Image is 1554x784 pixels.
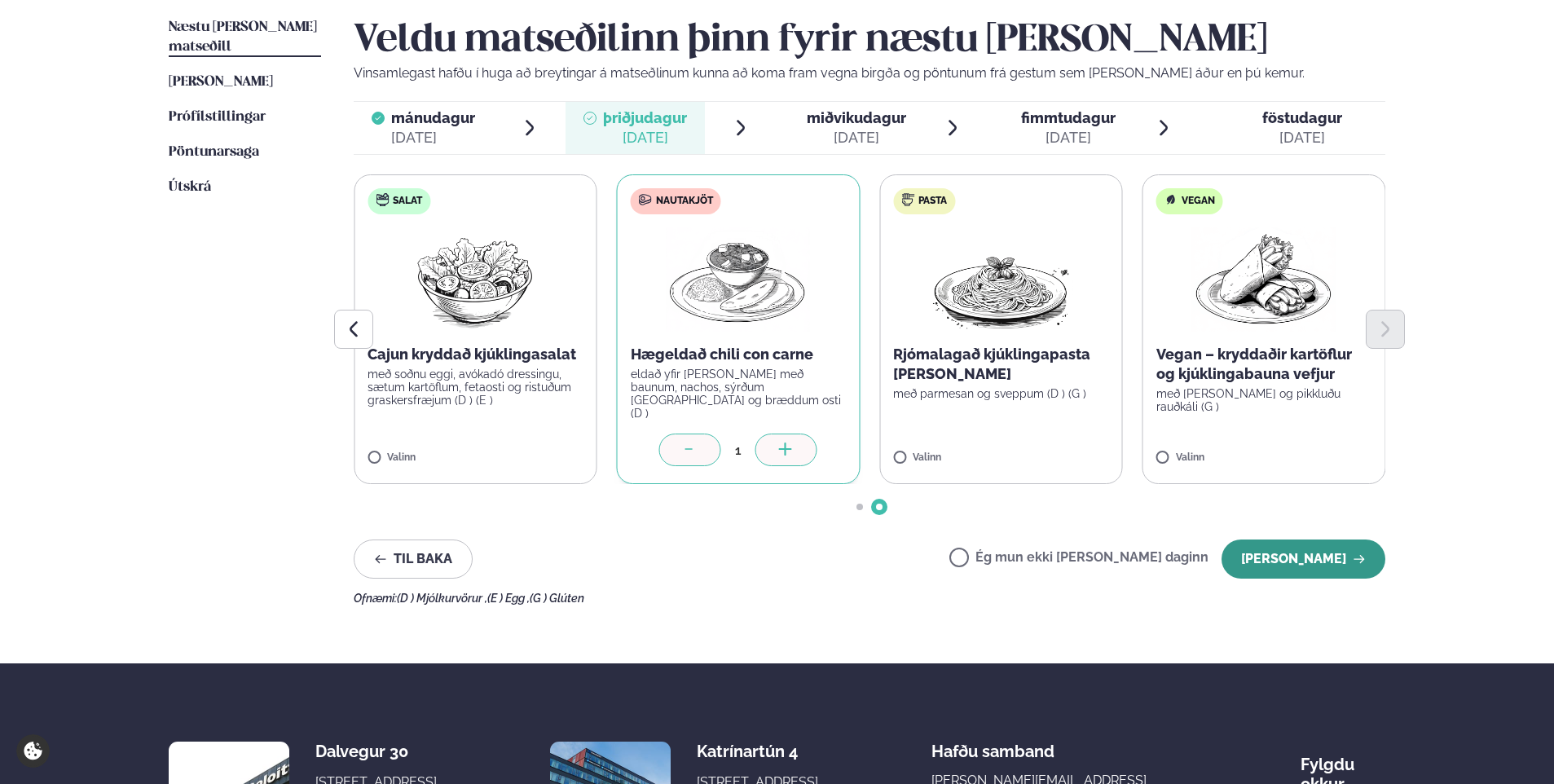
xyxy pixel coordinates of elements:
[354,592,1385,605] div: Ofnæmi:
[856,504,863,510] span: Go to slide 1
[631,345,847,364] p: Hægeldað chili con carne
[876,504,883,510] span: Go to slide 2
[169,73,273,92] a: [PERSON_NAME]
[169,145,259,159] span: Pöntunarsaga
[631,368,847,420] p: eldað yfir [PERSON_NAME] með baunum, nachos, sýrðum [GEOGRAPHIC_DATA] og bræddum osti (D )
[16,734,50,768] a: Cookie settings
[1021,109,1116,126] span: fimmtudagur
[391,109,475,126] span: mánudagur
[667,227,810,332] img: Curry-Rice-Naan.png
[697,742,826,761] div: Katrínartún 4
[918,195,947,208] span: Pasta
[487,592,530,605] span: (E ) Egg ,
[901,193,914,206] img: pasta.svg
[603,109,687,126] span: þriðjudagur
[169,108,266,127] a: Prófílstillingar
[169,178,211,197] a: Útskrá
[354,64,1385,83] p: Vinsamlegast hafðu í huga að breytingar á matseðlinum kunna að koma fram vegna birgða og pöntunum...
[368,345,583,364] p: Cajun kryddað kjúklingasalat
[1192,227,1336,332] img: Wraps.png
[530,592,584,605] span: (G ) Glúten
[169,75,273,89] span: [PERSON_NAME]
[931,729,1054,761] span: Hafðu samband
[334,310,373,349] button: Previous slide
[376,193,389,206] img: salad.svg
[169,20,317,54] span: Næstu [PERSON_NAME] matseðill
[1021,128,1116,148] div: [DATE]
[1262,128,1342,148] div: [DATE]
[1222,540,1385,579] button: [PERSON_NAME]
[656,195,713,208] span: Nautakjöt
[721,441,755,460] div: 1
[1164,193,1178,206] img: Vegan.svg
[929,227,1072,332] img: Spagetti.png
[169,110,266,124] span: Prófílstillingar
[354,18,1385,64] h2: Veldu matseðilinn þinn fyrir næstu [PERSON_NAME]
[169,180,211,194] span: Útskrá
[1156,387,1372,413] p: með [PERSON_NAME] og pikkluðu rauðkáli (G )
[169,18,321,57] a: Næstu [PERSON_NAME] matseðill
[169,143,259,162] a: Pöntunarsaga
[807,128,906,148] div: [DATE]
[354,540,473,579] button: Til baka
[393,195,422,208] span: Salat
[397,592,487,605] span: (D ) Mjólkurvörur ,
[1156,345,1372,384] p: Vegan – kryddaðir kartöflur og kjúklingabauna vefjur
[315,742,445,761] div: Dalvegur 30
[1262,109,1342,126] span: föstudagur
[639,193,652,206] img: beef.svg
[1366,310,1405,349] button: Next slide
[403,227,548,332] img: Salad.png
[893,387,1109,400] p: með parmesan og sveppum (D ) (G )
[391,128,475,148] div: [DATE]
[603,128,687,148] div: [DATE]
[368,368,583,407] p: með soðnu eggi, avókadó dressingu, sætum kartöflum, fetaosti og ristuðum graskersfræjum (D ) (E )
[1182,195,1215,208] span: Vegan
[893,345,1109,384] p: Rjómalagað kjúklingapasta [PERSON_NAME]
[807,109,906,126] span: miðvikudagur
